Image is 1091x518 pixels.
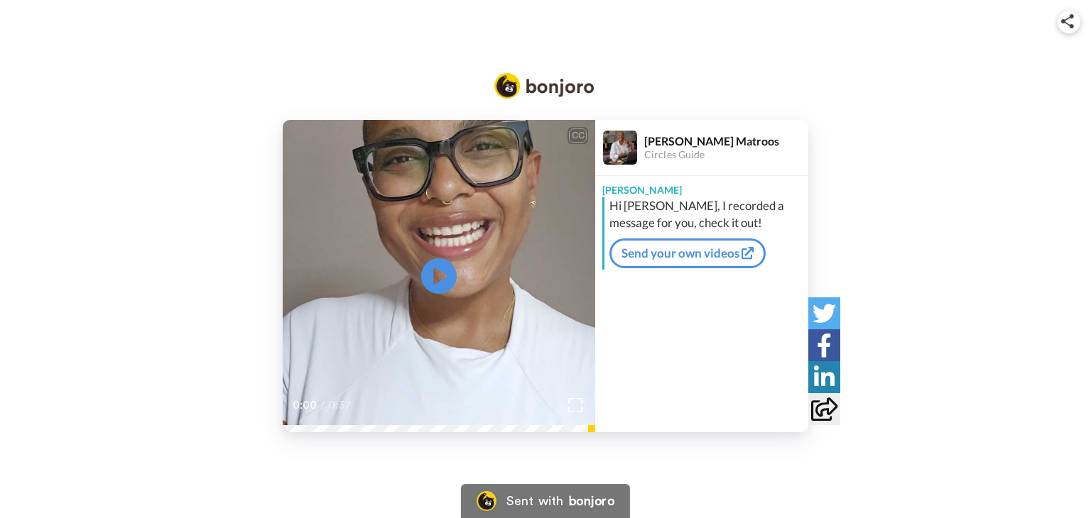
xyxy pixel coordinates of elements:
img: Profile Image [603,131,637,165]
img: Bonjoro Logo [494,73,594,99]
span: 0:00 [293,397,317,414]
div: Circles Guide [644,149,808,161]
div: [PERSON_NAME] Matroos [644,134,808,148]
a: Send your own videos [609,238,766,268]
div: CC [569,128,587,143]
img: ic_share.svg [1061,14,1074,28]
span: 0:37 [328,397,353,414]
img: Full screen [568,398,582,412]
span: / [320,397,325,414]
div: [PERSON_NAME] [595,176,808,197]
div: Hi [PERSON_NAME], I recorded a message for you, check it out! [609,197,805,231]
